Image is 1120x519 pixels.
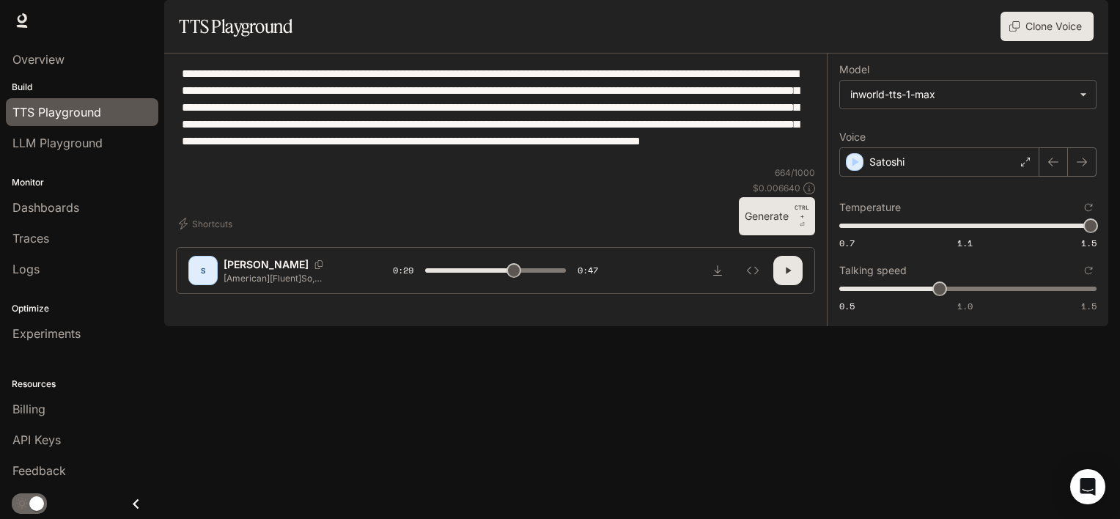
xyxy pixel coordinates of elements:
[869,155,905,169] p: Satoshi
[839,265,907,276] p: Talking speed
[309,260,329,269] button: Copy Voice ID
[1070,469,1105,504] div: Open Intercom Messenger
[703,256,732,285] button: Download audio
[179,12,292,41] h1: TTS Playground
[1001,12,1094,41] button: Clone Voice
[839,65,869,75] p: Model
[739,197,815,235] button: GenerateCTRL +⏎
[957,300,973,312] span: 1.0
[840,81,1096,108] div: inworld-tts-1-max
[1080,262,1097,279] button: Reset to default
[738,256,767,285] button: Inspect
[957,237,973,249] span: 1.1
[578,263,598,278] span: 0:47
[191,259,215,282] div: S
[1081,237,1097,249] span: 1.5
[176,212,238,235] button: Shortcuts
[850,87,1072,102] div: inworld-tts-1-max
[839,237,855,249] span: 0.7
[224,272,358,284] p: [American][Fluent]So, whenever I have the time off, that's what I'll be doing! It's my specialty!...
[224,257,309,272] p: [PERSON_NAME]
[839,202,901,213] p: Temperature
[795,203,809,229] p: ⏎
[839,300,855,312] span: 0.5
[839,132,866,142] p: Voice
[1080,199,1097,216] button: Reset to default
[775,166,815,179] p: 664 / 1000
[393,263,413,278] span: 0:29
[1081,300,1097,312] span: 1.5
[795,203,809,221] p: CTRL +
